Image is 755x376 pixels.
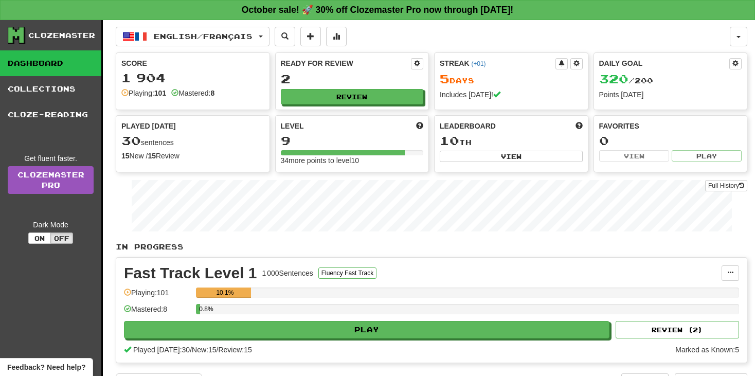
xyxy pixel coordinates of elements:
[124,304,191,321] div: Mastered: 8
[281,121,304,131] span: Level
[599,89,742,100] div: Points [DATE]
[210,89,214,97] strong: 8
[8,166,94,194] a: ClozemasterPro
[121,152,130,160] strong: 15
[8,220,94,230] div: Dark Mode
[242,5,513,15] strong: October sale! 🚀 30% off Clozemaster Pro now through [DATE]!
[121,151,264,161] div: New / Review
[576,121,583,131] span: This week in points, UTC
[217,346,219,354] span: /
[28,232,51,244] button: On
[281,58,411,68] div: Ready for Review
[326,27,347,46] button: More stats
[281,155,424,166] div: 34 more points to level 10
[121,88,166,98] div: Playing:
[318,267,376,279] button: Fluency Fast Track
[121,133,141,148] span: 30
[440,89,583,100] div: Includes [DATE]!
[416,121,423,131] span: Score more points to level up
[599,71,628,86] span: 320
[199,288,250,298] div: 10.1%
[154,89,166,97] strong: 101
[124,321,609,338] button: Play
[599,58,730,69] div: Daily Goal
[599,134,742,147] div: 0
[50,232,73,244] button: Off
[262,268,313,278] div: 1 000 Sentences
[190,346,192,354] span: /
[116,242,747,252] p: In Progress
[471,60,486,67] a: (+01)
[599,150,669,162] button: View
[28,30,95,41] div: Clozemaster
[705,180,747,191] button: Full History
[440,133,459,148] span: 10
[171,88,214,98] div: Mastered:
[281,89,424,104] button: Review
[121,121,176,131] span: Played [DATE]
[148,152,156,160] strong: 15
[124,265,257,281] div: Fast Track Level 1
[121,58,264,68] div: Score
[154,32,253,41] span: English / Français
[599,121,742,131] div: Favorites
[440,134,583,148] div: th
[440,151,583,162] button: View
[199,304,200,314] div: 0.8%
[599,76,653,85] span: / 200
[133,346,190,354] span: Played [DATE]: 30
[218,346,251,354] span: Review: 15
[7,362,85,372] span: Open feedback widget
[440,71,450,86] span: 5
[616,321,739,338] button: Review (2)
[192,346,216,354] span: New: 15
[124,288,191,305] div: Playing: 101
[121,134,264,148] div: sentences
[8,153,94,164] div: Get fluent faster.
[300,27,321,46] button: Add sentence to collection
[440,58,555,68] div: Streak
[440,73,583,86] div: Day s
[281,73,424,85] div: 2
[116,27,269,46] button: English/Français
[672,150,742,162] button: Play
[275,27,295,46] button: Search sentences
[440,121,496,131] span: Leaderboard
[281,134,424,147] div: 9
[675,345,739,355] div: Marked as Known: 5
[121,71,264,84] div: 1 904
